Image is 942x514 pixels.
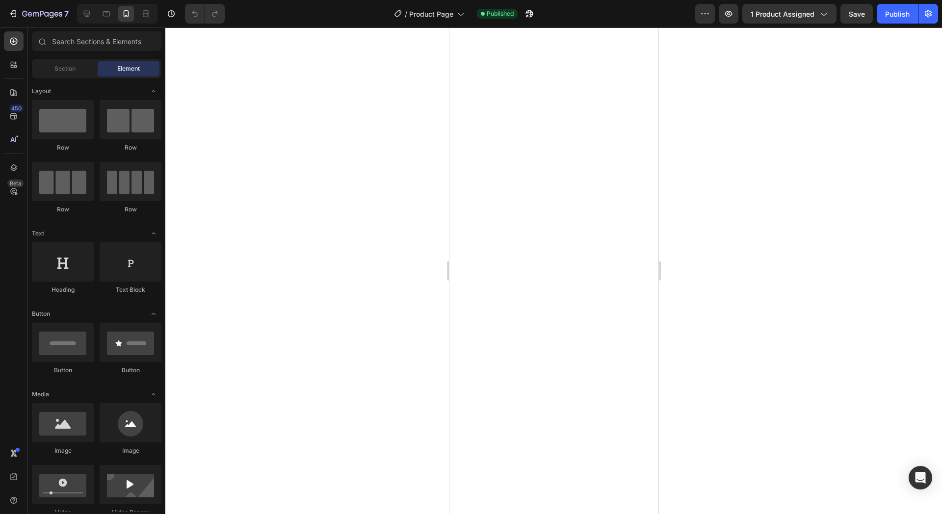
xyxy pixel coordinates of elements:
[146,226,161,241] span: Toggle open
[32,229,44,238] span: Text
[146,83,161,99] span: Toggle open
[9,104,24,112] div: 450
[100,446,161,455] div: Image
[449,27,658,514] iframe: Design area
[32,31,161,51] input: Search Sections & Elements
[909,466,932,489] div: Open Intercom Messenger
[849,10,865,18] span: Save
[405,9,407,19] span: /
[751,9,814,19] span: 1 product assigned
[146,306,161,322] span: Toggle open
[64,8,69,20] p: 7
[100,205,161,214] div: Row
[7,180,24,187] div: Beta
[4,4,73,24] button: 7
[100,285,161,294] div: Text Block
[32,309,50,318] span: Button
[54,64,76,73] span: Section
[32,366,94,375] div: Button
[877,4,918,24] button: Publish
[100,143,161,152] div: Row
[32,285,94,294] div: Heading
[32,205,94,214] div: Row
[117,64,140,73] span: Element
[840,4,873,24] button: Save
[742,4,837,24] button: 1 product assigned
[885,9,910,19] div: Publish
[32,390,49,399] span: Media
[409,9,453,19] span: Product Page
[100,366,161,375] div: Button
[185,4,225,24] div: Undo/Redo
[32,143,94,152] div: Row
[32,87,51,96] span: Layout
[487,9,514,18] span: Published
[32,446,94,455] div: Image
[146,386,161,402] span: Toggle open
